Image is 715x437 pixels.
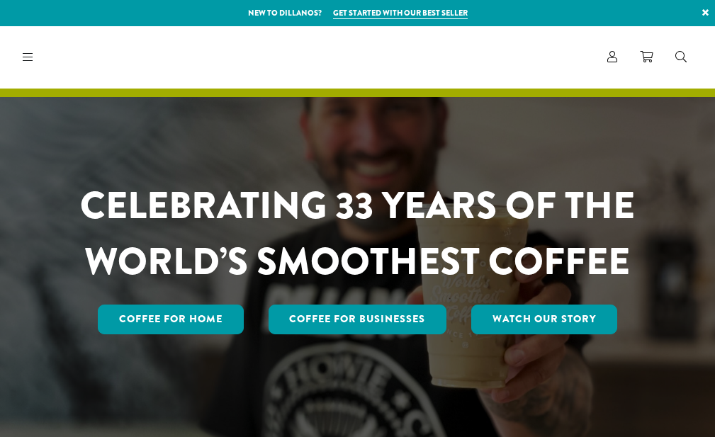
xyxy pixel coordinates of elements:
a: Search [664,45,698,69]
a: Get started with our best seller [333,7,468,19]
a: Watch Our Story [471,305,617,334]
h1: CELEBRATING 33 YEARS OF THE WORLD’S SMOOTHEST COFFEE [69,178,647,290]
a: Coffee For Businesses [269,305,447,334]
a: Coffee for Home [98,305,244,334]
